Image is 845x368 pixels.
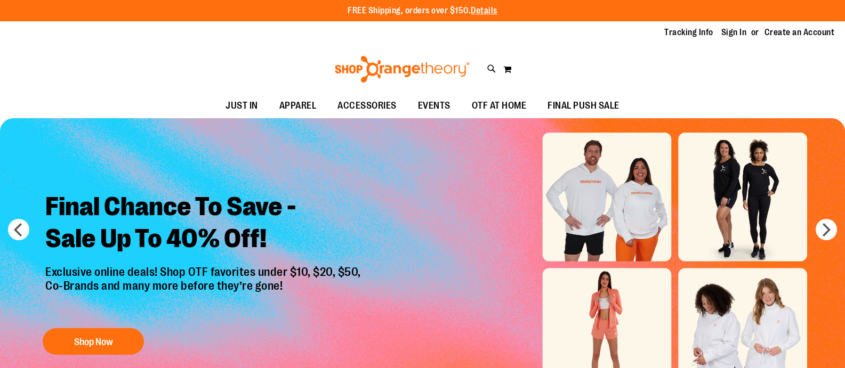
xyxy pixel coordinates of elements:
a: ACCESSORIES [327,94,407,118]
p: Exclusive online deals! Shop OTF favorites under $10, $20, $50, Co-Brands and many more before th... [37,265,372,317]
a: Create an Account [764,27,835,38]
span: JUST IN [226,94,258,118]
img: Shop Orangetheory [333,56,471,83]
a: Sign In [721,27,747,38]
a: FINAL PUSH SALE [537,94,630,118]
a: OTF AT HOME [461,94,537,118]
span: EVENTS [418,94,450,118]
span: APPAREL [279,94,317,118]
a: Tracking Info [664,27,713,38]
a: Final Chance To Save -Sale Up To 40% Off! Exclusive online deals! Shop OTF favorites under $10, $... [37,183,372,360]
button: prev [8,219,29,240]
a: JUST IN [215,94,269,118]
a: APPAREL [269,94,327,118]
span: FINAL PUSH SALE [548,94,619,118]
p: FREE Shipping, orders over $150. [348,5,497,17]
a: EVENTS [407,94,461,118]
a: Details [471,6,497,15]
button: next [816,219,837,240]
button: Shop Now [43,328,144,355]
h2: Final Chance To Save - Sale Up To 40% Off! [37,183,372,265]
span: ACCESSORIES [337,94,397,118]
span: OTF AT HOME [472,94,527,118]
